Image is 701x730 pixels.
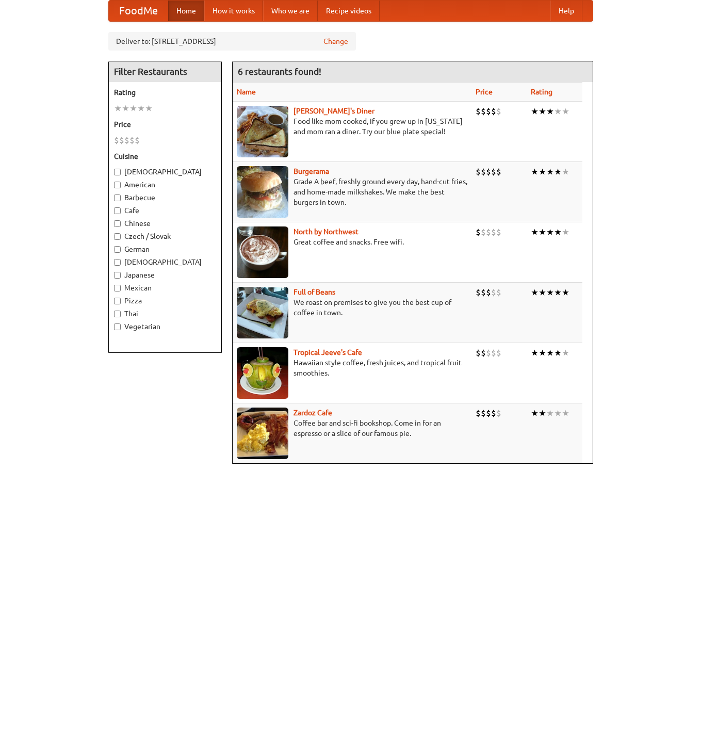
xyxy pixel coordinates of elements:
[114,135,119,146] li: $
[481,287,486,298] li: $
[491,408,496,419] li: $
[491,166,496,177] li: $
[237,347,288,399] img: jeeves.jpg
[109,1,168,21] a: FoodMe
[550,1,582,21] a: Help
[114,298,121,304] input: Pizza
[486,226,491,238] li: $
[531,226,539,238] li: ★
[114,231,216,241] label: Czech / Slovak
[476,166,481,177] li: $
[237,166,288,218] img: burgerama.jpg
[476,347,481,359] li: $
[237,297,467,318] p: We roast on premises to give you the best cup of coffee in town.
[496,408,501,419] li: $
[481,166,486,177] li: $
[546,226,554,238] li: ★
[562,408,569,419] li: ★
[114,207,121,214] input: Cafe
[294,107,374,115] a: [PERSON_NAME]'s Diner
[237,287,288,338] img: beans.jpg
[554,106,562,117] li: ★
[114,246,121,253] input: German
[491,287,496,298] li: $
[114,87,216,98] h5: Rating
[263,1,318,21] a: Who we are
[481,106,486,117] li: $
[539,287,546,298] li: ★
[294,348,362,356] b: Tropical Jeeve's Cafe
[114,182,121,188] input: American
[531,287,539,298] li: ★
[237,237,467,247] p: Great coffee and snacks. Free wifi.
[486,287,491,298] li: $
[486,166,491,177] li: $
[496,287,501,298] li: $
[476,106,481,117] li: $
[114,220,121,227] input: Chinese
[481,408,486,419] li: $
[114,119,216,129] h5: Price
[562,287,569,298] li: ★
[531,347,539,359] li: ★
[486,347,491,359] li: $
[496,106,501,117] li: $
[237,418,467,439] p: Coffee bar and sci-fi bookshop. Come in for an espresso or a slice of our famous pie.
[109,61,221,82] h4: Filter Restaurants
[237,408,288,459] img: zardoz.jpg
[114,194,121,201] input: Barbecue
[546,408,554,419] li: ★
[486,106,491,117] li: $
[114,192,216,203] label: Barbecue
[114,285,121,291] input: Mexican
[539,226,546,238] li: ★
[546,106,554,117] li: ★
[546,347,554,359] li: ★
[294,167,329,175] b: Burgerama
[114,309,216,319] label: Thai
[145,103,153,114] li: ★
[237,88,256,96] a: Name
[539,408,546,419] li: ★
[476,287,481,298] li: $
[546,287,554,298] li: ★
[114,311,121,317] input: Thai
[496,166,501,177] li: $
[114,323,121,330] input: Vegetarian
[114,205,216,216] label: Cafe
[486,408,491,419] li: $
[168,1,204,21] a: Home
[114,103,122,114] li: ★
[294,288,335,296] b: Full of Beans
[137,103,145,114] li: ★
[491,347,496,359] li: $
[294,228,358,236] a: North by Northwest
[562,106,569,117] li: ★
[491,226,496,238] li: $
[476,408,481,419] li: $
[481,347,486,359] li: $
[122,103,129,114] li: ★
[237,226,288,278] img: north.jpg
[554,347,562,359] li: ★
[294,409,332,417] a: Zardoz Cafe
[562,347,569,359] li: ★
[204,1,263,21] a: How it works
[114,169,121,175] input: [DEMOGRAPHIC_DATA]
[554,166,562,177] li: ★
[531,408,539,419] li: ★
[114,272,121,279] input: Japanese
[135,135,140,146] li: $
[114,321,216,332] label: Vegetarian
[481,226,486,238] li: $
[562,226,569,238] li: ★
[539,166,546,177] li: ★
[108,32,356,51] div: Deliver to: [STREET_ADDRESS]
[119,135,124,146] li: $
[531,106,539,117] li: ★
[114,283,216,293] label: Mexican
[129,135,135,146] li: $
